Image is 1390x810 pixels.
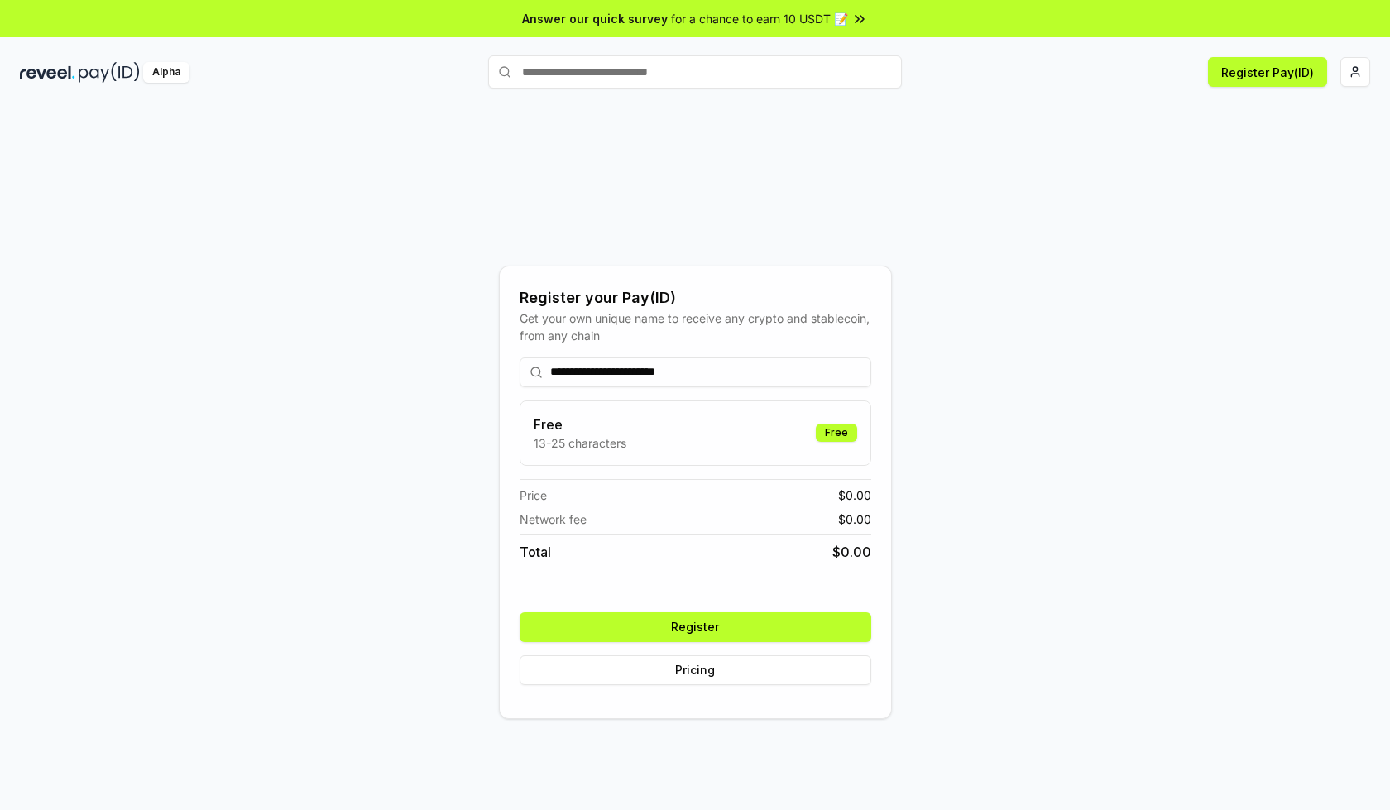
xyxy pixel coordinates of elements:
button: Register Pay(ID) [1208,57,1327,87]
div: Free [816,424,857,442]
div: Alpha [143,62,189,83]
span: Price [520,486,547,504]
div: Register your Pay(ID) [520,286,871,309]
span: Network fee [520,510,587,528]
h3: Free [534,415,626,434]
p: 13-25 characters [534,434,626,452]
span: $ 0.00 [832,542,871,562]
div: Get your own unique name to receive any crypto and stablecoin, from any chain [520,309,871,344]
button: Register [520,612,871,642]
span: $ 0.00 [838,510,871,528]
span: Answer our quick survey [522,10,668,27]
button: Pricing [520,655,871,685]
span: for a chance to earn 10 USDT 📝 [671,10,848,27]
span: $ 0.00 [838,486,871,504]
img: reveel_dark [20,62,75,83]
img: pay_id [79,62,140,83]
span: Total [520,542,551,562]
